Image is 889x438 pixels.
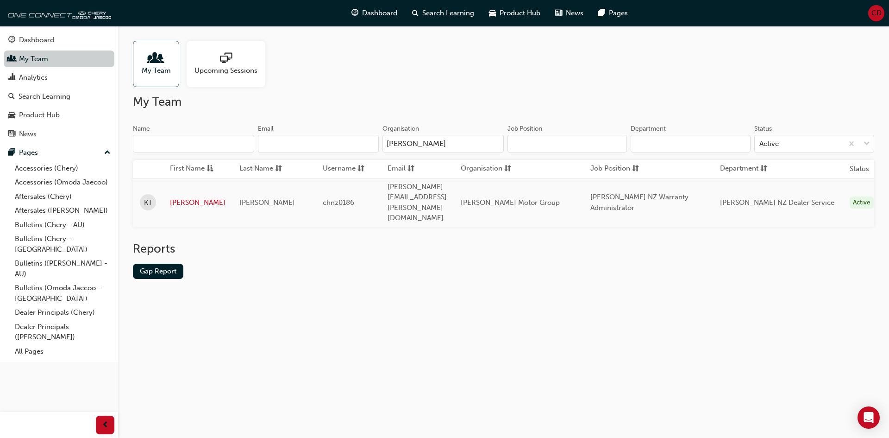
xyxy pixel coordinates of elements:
div: Open Intercom Messenger [858,406,880,429]
button: DashboardMy TeamAnalyticsSearch LearningProduct HubNews [4,30,114,144]
button: CD [868,5,884,21]
a: Dealer Principals (Chery) [11,305,114,320]
div: Search Learning [19,91,70,102]
span: sorting-icon [760,163,767,175]
a: Accessories (Chery) [11,161,114,176]
span: chnz0186 [323,198,354,207]
input: Job Position [507,135,627,152]
a: Bulletins (Chery - AU) [11,218,114,232]
a: Aftersales (Chery) [11,190,114,204]
span: Dashboard [362,8,397,19]
span: pages-icon [8,149,15,157]
span: Job Position [590,163,630,175]
span: My Team [142,65,171,76]
button: Emailsorting-icon [388,163,438,175]
div: Organisation [382,124,419,133]
a: Bulletins (Omoda Jaecoo - [GEOGRAPHIC_DATA]) [11,281,114,305]
a: Bulletins (Chery - [GEOGRAPHIC_DATA]) [11,232,114,256]
span: [PERSON_NAME] NZ Dealer Service [720,198,834,207]
span: Email [388,163,406,175]
span: Search Learning [422,8,474,19]
span: First Name [170,163,205,175]
span: [PERSON_NAME] NZ Warranty Administrator [590,193,689,212]
div: Analytics [19,72,48,83]
a: Dealer Principals ([PERSON_NAME]) [11,320,114,344]
span: [PERSON_NAME][EMAIL_ADDRESS][PERSON_NAME][DOMAIN_NAME] [388,183,447,222]
a: car-iconProduct Hub [482,4,548,23]
th: Status [850,164,869,174]
input: Organisation [382,135,504,152]
a: Gap Report [133,264,183,279]
a: Product Hub [4,107,114,124]
a: Accessories (Omoda Jaecoo) [11,175,114,190]
span: guage-icon [351,7,358,19]
a: Dashboard [4,32,114,49]
div: Dashboard [19,35,54,45]
span: sorting-icon [632,163,639,175]
a: Analytics [4,69,114,86]
span: Username [323,163,356,175]
span: chart-icon [8,74,15,82]
span: sorting-icon [407,163,414,175]
span: people-icon [8,55,15,63]
button: Last Namesorting-icon [239,163,290,175]
div: Job Position [507,124,542,133]
a: All Pages [11,344,114,359]
span: asc-icon [207,163,213,175]
span: news-icon [8,130,15,139]
a: pages-iconPages [591,4,635,23]
a: My Team [4,51,114,68]
span: Last Name [239,163,273,175]
button: Job Positionsorting-icon [590,163,641,175]
input: Email [258,135,379,152]
span: sorting-icon [275,163,282,175]
a: guage-iconDashboard [344,4,405,23]
button: Departmentsorting-icon [720,163,771,175]
a: news-iconNews [548,4,591,23]
a: [PERSON_NAME] [170,197,225,208]
div: Status [754,124,772,133]
a: search-iconSearch Learning [405,4,482,23]
a: Upcoming Sessions [187,41,273,87]
span: prev-icon [102,419,109,431]
div: Active [759,139,779,149]
button: Organisationsorting-icon [461,163,512,175]
a: Aftersales ([PERSON_NAME]) [11,203,114,218]
div: Active [850,197,874,209]
span: news-icon [555,7,562,19]
span: Product Hub [500,8,540,19]
span: search-icon [412,7,419,19]
span: pages-icon [598,7,605,19]
div: Product Hub [19,110,60,121]
span: down-icon [864,138,870,150]
span: sorting-icon [357,163,364,175]
button: Usernamesorting-icon [323,163,374,175]
span: [PERSON_NAME] Motor Group [461,198,560,207]
h2: Reports [133,241,874,256]
span: KT [144,197,152,208]
img: oneconnect [5,4,111,22]
div: Email [258,124,274,133]
div: News [19,129,37,140]
input: Name [133,135,254,152]
h2: My Team [133,95,874,109]
div: Pages [19,147,38,158]
span: people-icon [150,52,162,65]
a: Search Learning [4,88,114,105]
button: First Nameasc-icon [170,163,221,175]
div: Department [631,124,666,133]
span: Organisation [461,163,502,175]
div: Name [133,124,150,133]
span: guage-icon [8,36,15,44]
span: car-icon [8,111,15,120]
span: CD [871,8,882,19]
span: Department [720,163,758,175]
a: My Team [133,41,187,87]
span: Upcoming Sessions [194,65,257,76]
a: Bulletins ([PERSON_NAME] - AU) [11,256,114,281]
span: sessionType_ONLINE_URL-icon [220,52,232,65]
span: Pages [609,8,628,19]
span: sorting-icon [504,163,511,175]
button: Pages [4,144,114,161]
span: [PERSON_NAME] [239,198,295,207]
